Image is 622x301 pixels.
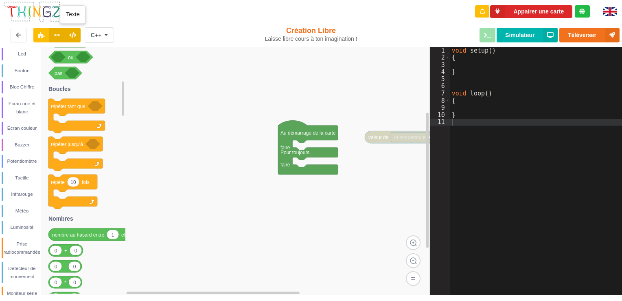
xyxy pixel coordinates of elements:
text: 0 [73,263,76,269]
div: Écran couleur [3,124,41,132]
img: thingz_logo.png [4,1,65,22]
text: faire [280,145,290,150]
text: 0 [55,279,57,285]
div: Bouton [3,66,41,75]
button: Simulateur [497,28,558,42]
text: Au démarrage de la carte [280,130,336,136]
text: Pour toujours [280,150,309,155]
div: Bloc Chiffre [3,83,41,91]
text: 10 [70,179,76,185]
div: 7 [430,90,450,97]
text: répète [51,179,65,185]
div: Tactile [3,174,41,182]
text: Boucles [48,85,71,92]
text: pas [55,70,62,76]
text: valeur de [368,134,389,140]
div: 3 [430,61,450,69]
div: Météo [3,207,41,215]
div: C++ [91,32,101,38]
div: Création Libre [258,26,364,42]
text: fois [82,179,90,185]
button: Téléverser [559,28,620,42]
div: Detecteur de mouvement [3,264,41,281]
text: la température [394,134,426,140]
text: 0 [73,279,76,285]
div: Luminosité [3,223,41,231]
text: - [64,263,66,269]
text: 1 [112,232,114,237]
div: Potentiomètre [3,157,41,165]
div: Prise radiocommandée [3,240,41,256]
div: Buzzer [3,141,41,149]
div: Tu es connecté au serveur de création de Thingz [575,5,590,18]
div: 5 [430,75,450,83]
button: Appairer une carte [490,5,572,18]
div: 11 [430,118,450,126]
text: ou [68,54,73,60]
text: 0 [55,248,57,253]
div: Led [3,50,41,58]
text: 0 [55,263,57,269]
text: répéter jusqu'à [51,141,83,147]
div: 2 [430,54,450,61]
div: 10 [430,111,450,119]
div: Texte [60,5,85,24]
div: 4 [430,68,450,75]
text: Nombres [48,215,73,222]
text: 0 [74,248,77,253]
div: 8 [430,97,450,104]
div: 6 [430,82,450,90]
div: Moniteur série [3,289,41,297]
text: faire [280,162,290,168]
div: 1 [430,47,450,54]
text: + [64,248,67,253]
div: Ecran noir et blanc [3,100,41,116]
div: Infrarouge [3,190,41,198]
div: 9 [430,104,450,111]
text: répéter tant que [51,103,85,109]
div: Laisse libre cours à ton imagination ! [258,35,364,42]
img: gb.png [603,7,617,16]
text: nombre au hasard entre [52,232,104,237]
